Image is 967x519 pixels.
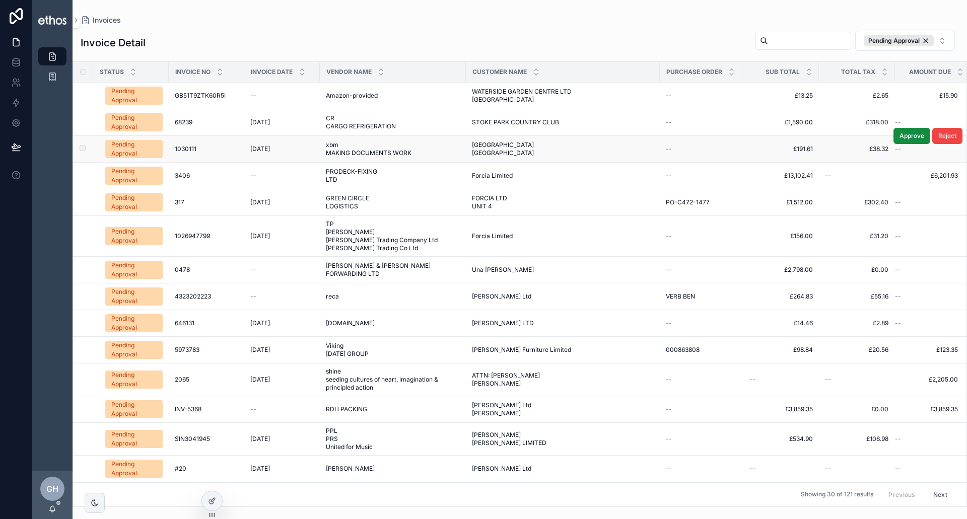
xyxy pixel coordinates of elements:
[749,266,813,274] span: £2,798.00
[105,287,163,306] a: Pending Approval
[895,319,901,327] span: --
[666,198,737,206] a: PO-C472-1477
[666,266,737,274] a: --
[250,405,256,413] span: --
[250,319,314,327] a: [DATE]
[472,118,559,126] span: STOKE PARK COUNTRY CLUB
[825,376,831,384] span: --
[825,198,888,206] a: £302.40
[250,92,256,100] span: --
[326,141,460,157] a: xbm MAKING DOCUMENTS WORK
[175,266,190,274] span: 0478
[895,465,901,473] span: --
[326,262,460,278] a: [PERSON_NAME] & [PERSON_NAME] FORWARDING LTD
[326,194,403,210] span: GREEN CIRCLE LOGISTICS
[175,319,194,327] span: 646131
[105,460,163,478] a: Pending Approval
[666,292,737,301] a: VERB BEN
[111,167,157,185] div: Pending Approval
[666,405,737,413] a: --
[895,92,958,100] span: £15.90
[326,342,388,358] span: Viking [DATE] GROUP
[175,68,211,76] span: Invoice No
[472,88,635,104] span: WATERSIDE GARDEN CENTRE LTD [GEOGRAPHIC_DATA]
[749,319,813,327] span: £14.46
[472,141,654,157] a: [GEOGRAPHIC_DATA] [GEOGRAPHIC_DATA]
[895,198,901,206] span: --
[175,172,190,180] span: 3406
[666,92,672,100] span: --
[81,36,146,50] h1: Invoice Detail
[749,346,813,354] a: £98.84
[175,266,238,274] a: 0478
[825,292,888,301] a: £55.16
[250,172,256,180] span: --
[472,346,654,354] a: [PERSON_NAME] Furniture Limited
[472,88,654,104] a: WATERSIDE GARDEN CENTRE LTD [GEOGRAPHIC_DATA]
[895,145,958,153] a: --
[825,92,888,100] span: £2.65
[749,118,813,126] span: £1,590.00
[250,376,314,384] a: [DATE]
[938,132,956,140] span: Reject
[175,292,211,301] span: 4323202223
[895,172,958,180] a: £6,201.93
[250,465,314,473] a: [DATE]
[250,145,314,153] a: [DATE]
[895,292,958,301] a: --
[250,198,270,206] span: [DATE]
[472,372,654,388] a: ATTN: [PERSON_NAME] [PERSON_NAME]
[825,172,888,180] a: --
[666,405,672,413] span: --
[749,465,755,473] span: --
[111,370,157,389] div: Pending Approval
[111,87,157,105] div: Pending Approval
[472,465,531,473] span: [PERSON_NAME] Ltd
[472,346,571,354] span: [PERSON_NAME] Furniture Limited
[666,376,737,384] a: --
[825,145,888,153] span: £38.32
[326,92,460,100] a: Amazon-provided
[895,346,958,354] a: £123.35
[472,118,654,126] a: STOKE PARK COUNTRY CLUB
[825,232,888,240] a: £31.20
[825,435,888,443] a: £106.98
[105,227,163,245] a: Pending Approval
[326,141,426,157] span: xbm MAKING DOCUMENTS WORK
[666,118,737,126] a: --
[111,261,157,279] div: Pending Approval
[895,405,958,413] a: £3,859.35
[472,431,654,447] a: [PERSON_NAME] [PERSON_NAME] LIMITED
[111,460,157,478] div: Pending Approval
[666,319,737,327] a: --
[250,435,314,443] a: [DATE]
[766,68,800,76] span: Sub Total
[749,376,813,384] a: --
[175,198,238,206] a: 317
[749,198,813,206] a: £1,512.00
[175,145,238,153] a: 1030111
[175,465,238,473] a: #20
[895,319,958,327] a: --
[175,376,238,384] a: 2065
[825,405,888,413] a: £0.00
[111,193,157,211] div: Pending Approval
[175,172,238,180] a: 3406
[895,145,901,153] span: --
[326,465,460,473] a: [PERSON_NAME]
[250,319,270,327] span: [DATE]
[105,113,163,131] a: Pending Approval
[111,430,157,448] div: Pending Approval
[250,435,270,443] span: [DATE]
[895,232,958,240] a: --
[105,400,163,418] a: Pending Approval
[666,172,737,180] a: --
[472,465,654,473] a: [PERSON_NAME] Ltd
[749,232,813,240] span: £156.00
[326,168,390,184] span: PRODECK-FIXING LTD
[105,314,163,332] a: Pending Approval
[864,35,934,46] div: Pending Approval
